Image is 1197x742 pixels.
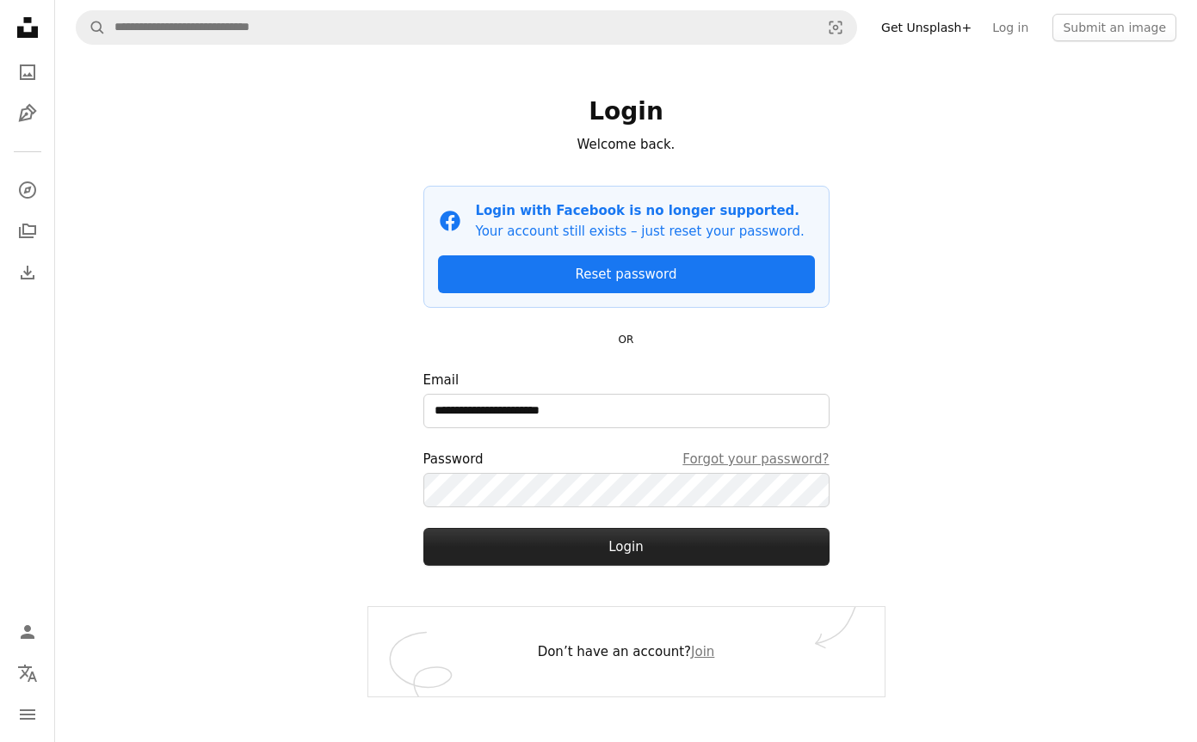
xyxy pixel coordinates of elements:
[619,334,634,346] small: OR
[10,173,45,207] a: Explore
[10,55,45,89] a: Photos
[10,96,45,131] a: Illustrations
[423,473,830,507] input: PasswordForgot your password?
[10,697,45,732] button: Menu
[10,214,45,248] a: Collections
[76,10,857,45] form: Find visuals sitewide
[423,134,830,155] p: Welcome back.
[1052,14,1176,41] button: Submit an image
[10,255,45,290] a: Download History
[871,14,982,41] a: Get Unsplash+
[368,607,885,696] div: Don’t have an account?
[423,96,830,127] h1: Login
[476,221,805,242] p: Your account still exists – just reset your password.
[77,11,106,44] button: Search Unsplash
[423,449,830,469] div: Password
[682,449,829,469] a: Forgot your password?
[476,200,805,221] p: Login with Facebook is no longer supported.
[691,644,714,659] a: Join
[423,394,830,428] input: Email
[982,14,1039,41] a: Log in
[10,656,45,690] button: Language
[438,255,815,293] a: Reset password
[423,528,830,566] button: Login
[815,11,856,44] button: Visual search
[423,370,830,428] label: Email
[10,615,45,649] a: Log in / Sign up
[10,10,45,48] a: Home — Unsplash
